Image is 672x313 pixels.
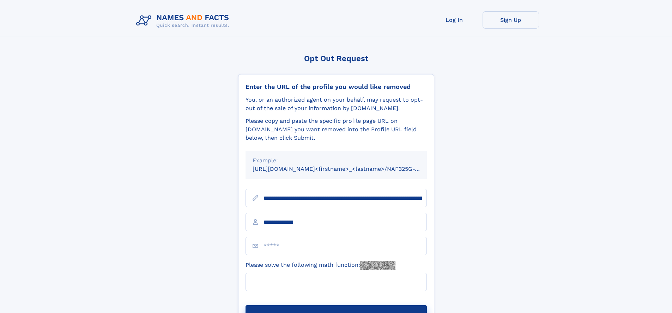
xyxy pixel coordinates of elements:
div: You, or an authorized agent on your behalf, may request to opt-out of the sale of your informatio... [246,96,427,113]
small: [URL][DOMAIN_NAME]<firstname>_<lastname>/NAF325G-xxxxxxxx [253,165,440,172]
div: Opt Out Request [238,54,434,63]
div: Enter the URL of the profile you would like removed [246,83,427,91]
label: Please solve the following math function: [246,261,395,270]
div: Please copy and paste the specific profile page URL on [DOMAIN_NAME] you want removed into the Pr... [246,117,427,142]
img: Logo Names and Facts [133,11,235,30]
a: Sign Up [483,11,539,29]
a: Log In [426,11,483,29]
div: Example: [253,156,420,165]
